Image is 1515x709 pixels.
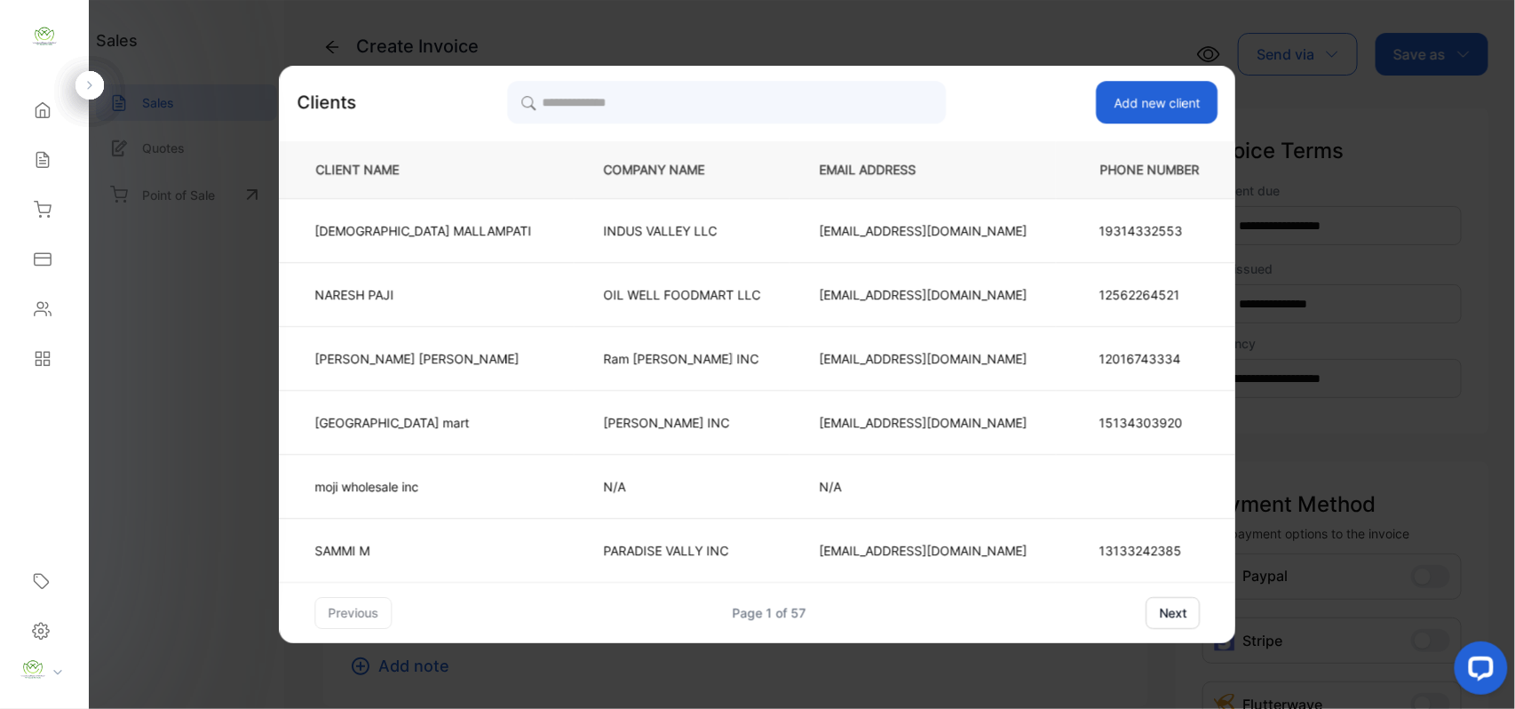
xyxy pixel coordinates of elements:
[604,413,761,432] p: [PERSON_NAME] INC
[820,541,1027,560] p: [EMAIL_ADDRESS][DOMAIN_NAME]
[820,349,1027,368] p: [EMAIL_ADDRESS][DOMAIN_NAME]
[20,657,46,683] img: profile
[31,23,58,50] img: logo
[1097,81,1218,123] button: Add new client
[604,349,761,368] p: Ram [PERSON_NAME] INC
[604,541,761,560] p: PARADISE VALLY INC
[315,285,532,304] p: NARESH PAJI
[297,89,357,116] p: Clients
[315,541,532,560] p: SAMMI M
[604,285,761,304] p: OIL WELL FOODMART LLC
[315,413,532,432] p: [GEOGRAPHIC_DATA] mart
[1099,413,1201,432] p: 15134303920
[604,161,761,179] p: COMPANY NAME
[315,349,532,368] p: [PERSON_NAME] [PERSON_NAME]
[604,477,761,496] p: N/A
[309,161,545,179] p: CLIENT NAME
[1440,634,1515,709] iframe: LiveChat chat widget
[604,221,761,240] p: INDUS VALLEY LLC
[1086,161,1207,179] p: PHONE NUMBER
[1099,221,1201,240] p: 19314332553
[315,597,393,629] button: previous
[820,477,1027,496] p: N/A
[820,413,1027,432] p: [EMAIL_ADDRESS][DOMAIN_NAME]
[1099,541,1201,560] p: 13133242385
[733,603,806,622] div: Page 1 of 57
[1099,285,1201,304] p: 12562264521
[1146,597,1201,629] button: next
[820,285,1027,304] p: [EMAIL_ADDRESS][DOMAIN_NAME]
[315,221,532,240] p: [DEMOGRAPHIC_DATA] MALLAMPATI
[820,161,1027,179] p: EMAIL ADDRESS
[315,477,532,496] p: moji wholesale inc
[820,221,1027,240] p: [EMAIL_ADDRESS][DOMAIN_NAME]
[1099,349,1201,368] p: 12016743334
